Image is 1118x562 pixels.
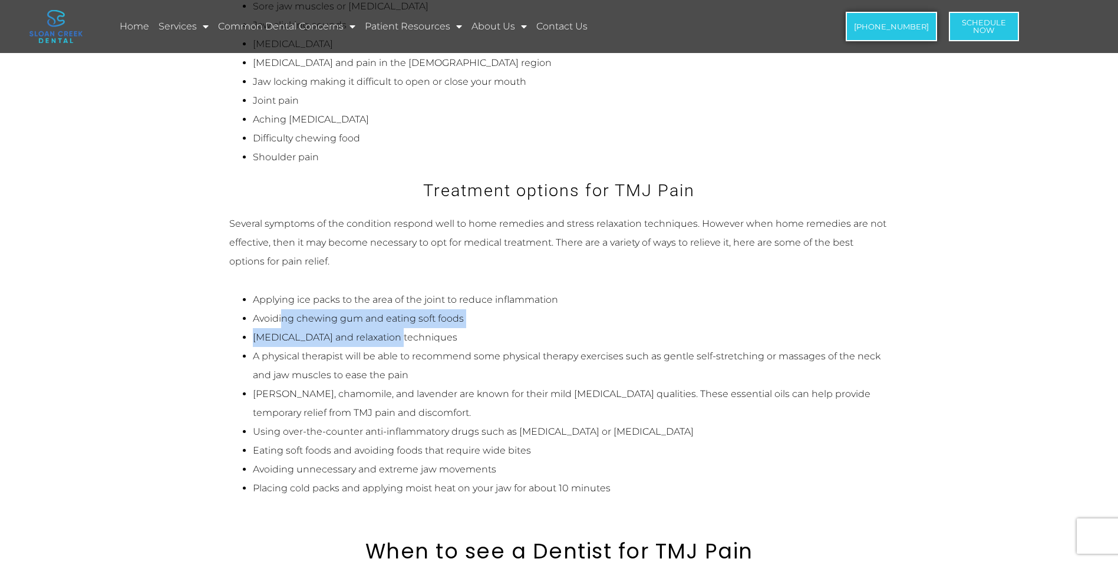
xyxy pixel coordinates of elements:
[846,12,937,41] a: [PHONE_NUMBER]
[854,23,929,31] span: [PHONE_NUMBER]
[229,214,889,271] p: Several symptoms of the condition respond well to home remedies and stress relaxation techniques....
[253,422,889,441] li: Using over-the-counter anti-inflammatory drugs such as [MEDICAL_DATA] or [MEDICAL_DATA]
[253,148,889,167] li: Shoulder pain
[253,441,889,460] li: Eating soft foods and avoiding foods that require wide bites
[363,13,464,40] a: Patient Resources
[229,178,889,202] h3: Treatment options for TMJ Pain
[253,91,889,110] li: Joint pain
[157,13,210,40] a: Services
[253,385,889,422] li: [PERSON_NAME], chamomile, and lavender are known for their mild [MEDICAL_DATA] qualities. These e...
[29,10,83,43] img: logo
[253,129,889,148] li: Difficulty chewing food
[962,19,1006,34] span: Schedule Now
[216,13,357,40] a: Common Dental Concerns
[535,13,589,40] a: Contact Us
[253,328,889,347] li: [MEDICAL_DATA] and relaxation techniques
[949,12,1019,41] a: ScheduleNow
[253,290,889,309] li: Applying ice packs to the area of the joint to reduce inflammation
[470,13,529,40] a: About Us
[253,72,889,91] li: Jaw locking making it difficult to open or close your mouth
[253,309,889,328] li: Avoiding chewing gum and eating soft foods
[253,347,889,385] li: A physical therapist will be able to recommend some physical therapy exercises such as gentle sel...
[253,479,889,498] li: Placing cold packs and applying moist heat on your jaw for about 10 minutes
[253,460,889,479] li: Avoiding unnecessary and extreme jaw movements
[253,54,889,72] li: [MEDICAL_DATA] and pain in the [DEMOGRAPHIC_DATA] region
[253,110,889,129] li: Aching [MEDICAL_DATA]
[118,13,151,40] a: Home
[118,13,770,40] nav: Menu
